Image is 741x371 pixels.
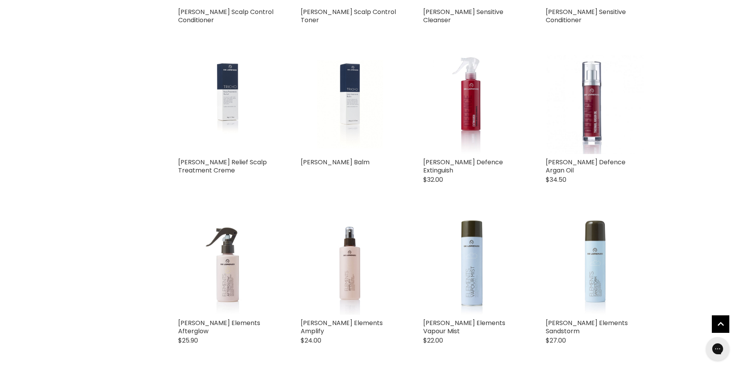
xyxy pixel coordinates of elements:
a: [PERSON_NAME] Elements Afterglow [178,318,260,336]
a: [PERSON_NAME] Defence Extinguish [423,158,503,175]
a: [PERSON_NAME] Balm [301,158,370,167]
a: De Lorenzo Defence Extinguish [423,55,522,154]
a: [PERSON_NAME] Elements Sandstorm [546,318,628,336]
a: [PERSON_NAME] Defence Argan Oil [546,158,625,175]
span: $27.00 [546,336,566,345]
img: De Lorenzo Defence Extinguish [433,55,513,154]
a: [PERSON_NAME] Scalp Control Conditioner [178,7,273,25]
span: $32.00 [423,175,443,184]
a: De Lorenzo Elements Amplify [301,216,400,315]
img: De Lorenzo Elements Amplify [303,216,398,315]
img: De Lorenzo Tricho Scalp Balm [317,55,383,154]
a: [PERSON_NAME] Scalp Control Toner [301,7,396,25]
a: [PERSON_NAME] Sensitive Conditioner [546,7,626,25]
a: [PERSON_NAME] Sensitive Cleanser [423,7,503,25]
a: [PERSON_NAME] Relief Scalp Treatment Creme [178,158,267,175]
span: $22.00 [423,336,443,345]
a: [PERSON_NAME] Elements Vapour Mist [423,318,505,336]
img: De Lorenzo Elements Sandstorm [546,216,645,315]
span: $24.00 [301,336,321,345]
a: De Lorenzo Tricho Scalp Balm [301,55,400,154]
span: $34.50 [546,175,566,184]
img: De Lorenzo Defence Argan Oil [547,55,643,154]
a: De Lorenzo Defence Argan Oil [546,55,645,154]
iframe: Gorgias live chat messenger [702,334,733,363]
img: De Lorenzo Tricho Relief Scalp Treatment Creme [194,55,261,154]
a: De Lorenzo Tricho Relief Scalp Treatment Creme De Lorenzo Tricho Relief Scalp Treatment Creme [178,55,277,154]
img: De Lorenzo Elements Vapour Mist [423,216,522,315]
a: [PERSON_NAME] Elements Amplify [301,318,383,336]
img: De Lorenzo Elements Afterglow [178,216,277,315]
span: $25.90 [178,336,198,345]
